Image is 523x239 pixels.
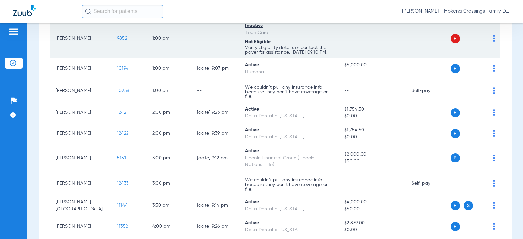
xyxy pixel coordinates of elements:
[50,172,112,195] td: [PERSON_NAME]
[50,144,112,172] td: [PERSON_NAME]
[245,45,334,55] p: Verify eligibility details or contact the payer for assistance. [DATE] 09:10 PM.
[192,102,240,123] td: [DATE] 9:23 PM
[50,123,112,144] td: [PERSON_NAME]
[245,155,334,168] div: Lincoln Financial Group (Lincoln National Life)
[245,85,334,99] p: We couldn’t pull any insurance info because they don’t have coverage on file.
[344,127,401,134] span: $1,754.50
[406,102,450,123] td: --
[192,144,240,172] td: [DATE] 9:12 PM
[245,106,334,113] div: Active
[85,9,91,14] img: Search Icon
[8,28,19,36] img: hamburger-icon
[50,195,112,216] td: [PERSON_NAME][GEOGRAPHIC_DATA]
[245,29,334,36] div: TeamCare
[493,223,495,230] img: group-dot-blue.svg
[245,23,334,29] div: Inactive
[406,144,450,172] td: --
[245,134,334,141] div: Delta Dental of [US_STATE]
[245,206,334,213] div: Delta Dental of [US_STATE]
[406,172,450,195] td: Self-pay
[147,195,192,216] td: 3:30 PM
[245,62,334,69] div: Active
[50,19,112,58] td: [PERSON_NAME]
[406,19,450,58] td: --
[245,178,334,192] p: We couldn’t pull any insurance info because they don’t have coverage on file.
[192,79,240,102] td: --
[344,88,349,93] span: --
[406,195,450,216] td: --
[493,35,495,42] img: group-dot-blue.svg
[192,195,240,216] td: [DATE] 9:14 PM
[344,62,401,69] span: $5,000.00
[245,69,334,76] div: Humana
[147,19,192,58] td: 1:00 PM
[192,172,240,195] td: --
[245,40,271,44] span: Not Eligible
[451,64,460,73] span: P
[117,156,126,160] span: 5151
[245,113,334,120] div: Delta Dental of [US_STATE]
[493,87,495,94] img: group-dot-blue.svg
[192,216,240,237] td: [DATE] 9:26 PM
[344,69,401,76] span: --
[451,153,460,162] span: P
[451,222,460,231] span: P
[50,102,112,123] td: [PERSON_NAME]
[117,110,128,115] span: 12421
[406,123,450,144] td: --
[344,151,401,158] span: $2,000.00
[13,5,36,16] img: Zuub Logo
[147,79,192,102] td: 1:00 PM
[245,220,334,227] div: Active
[245,148,334,155] div: Active
[464,201,473,210] span: S
[344,181,349,186] span: --
[147,172,192,195] td: 3:00 PM
[451,108,460,117] span: P
[147,102,192,123] td: 2:00 PM
[451,201,460,210] span: P
[192,58,240,79] td: [DATE] 9:07 PM
[493,155,495,161] img: group-dot-blue.svg
[147,216,192,237] td: 4:00 PM
[344,199,401,206] span: $4,000.00
[50,216,112,237] td: [PERSON_NAME]
[117,88,129,93] span: 10258
[50,79,112,102] td: [PERSON_NAME]
[344,36,349,41] span: --
[493,109,495,116] img: group-dot-blue.svg
[344,106,401,113] span: $1,754.50
[493,65,495,72] img: group-dot-blue.svg
[245,227,334,233] div: Delta Dental of [US_STATE]
[117,131,128,136] span: 12422
[245,199,334,206] div: Active
[147,58,192,79] td: 1:00 PM
[344,206,401,213] span: $50.00
[493,202,495,209] img: group-dot-blue.svg
[117,224,128,229] span: 11352
[147,123,192,144] td: 2:00 PM
[406,79,450,102] td: Self-pay
[192,19,240,58] td: --
[402,8,510,15] span: [PERSON_NAME] - Mokena Crossings Family Dental
[117,36,127,41] span: 9852
[82,5,163,18] input: Search for patients
[344,227,401,233] span: $0.00
[344,220,401,227] span: $2,839.00
[493,180,495,187] img: group-dot-blue.svg
[344,113,401,120] span: $0.00
[344,134,401,141] span: $0.00
[451,129,460,138] span: P
[147,144,192,172] td: 3:00 PM
[117,66,128,71] span: 10194
[192,123,240,144] td: [DATE] 9:39 PM
[117,203,127,208] span: 11144
[406,216,450,237] td: --
[117,181,128,186] span: 12433
[493,130,495,137] img: group-dot-blue.svg
[50,58,112,79] td: [PERSON_NAME]
[344,158,401,165] span: $50.00
[406,58,450,79] td: --
[451,34,460,43] span: P
[245,127,334,134] div: Active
